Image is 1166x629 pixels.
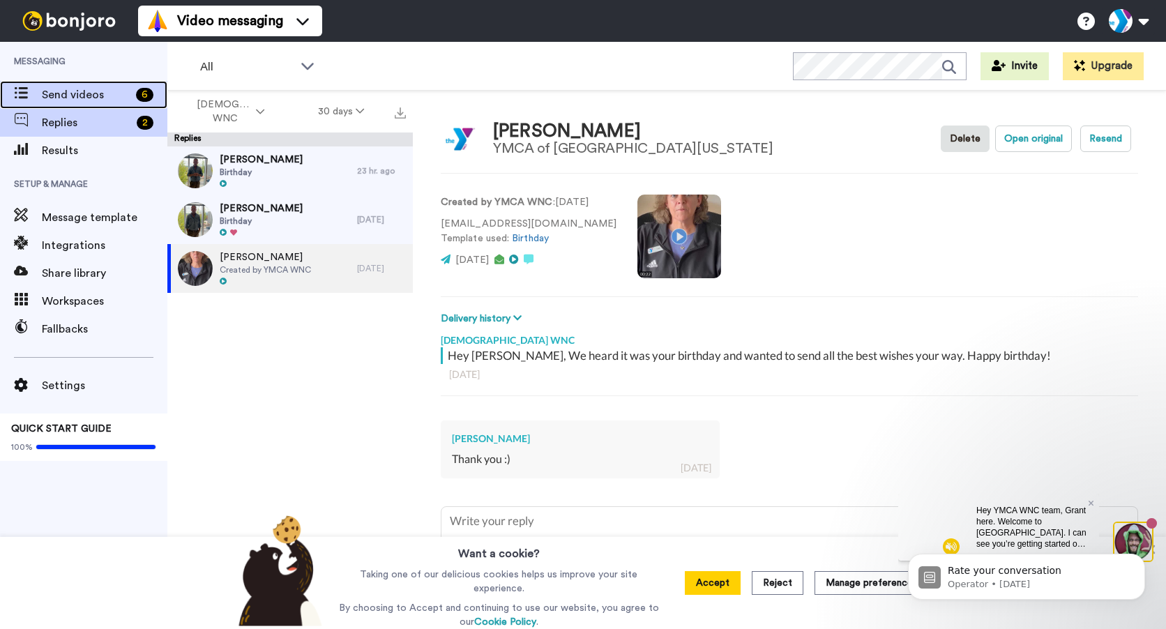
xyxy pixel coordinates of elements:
[335,568,662,596] p: Taking one of our delicious cookies helps us improve your site experience.
[441,326,1138,347] div: [DEMOGRAPHIC_DATA] WNC
[1,3,39,40] img: 3183ab3e-59ed-45f6-af1c-10226f767056-1659068401.jpg
[441,120,479,158] img: Image of Ashley Phillips
[42,265,167,282] span: Share library
[11,424,112,434] span: QUICK START GUIDE
[42,142,167,159] span: Results
[178,153,213,188] img: 46ae923a-b315-4aad-ac6e-f311ed51038a-thumb.jpg
[42,293,167,310] span: Workspaces
[474,617,536,627] a: Cookie Policy
[42,377,167,394] span: Settings
[752,571,803,595] button: Reject
[220,167,303,178] span: Birthday
[226,515,329,626] img: bear-with-cookie.png
[335,601,662,629] p: By choosing to Accept and continuing to use our website, you agree to our .
[220,250,311,264] span: [PERSON_NAME]
[178,251,213,286] img: 7dfddf8d-7694-4bcb-b943-af1fc9a01b29-thumb.jpg
[200,59,294,75] span: All
[167,195,413,244] a: [PERSON_NAME]Birthday[DATE]
[170,92,291,131] button: [DEMOGRAPHIC_DATA] WNC
[493,141,773,156] div: YMCA of [GEOGRAPHIC_DATA][US_STATE]
[458,537,540,562] h3: Want a cookie?
[441,195,616,210] p: : [DATE]
[1080,126,1131,152] button: Resend
[887,524,1166,622] iframe: Intercom notifications message
[493,121,773,142] div: [PERSON_NAME]
[42,86,130,103] span: Send videos
[197,98,253,126] span: [DEMOGRAPHIC_DATA] WNC
[11,441,33,453] span: 100%
[220,202,303,215] span: [PERSON_NAME]
[17,11,121,31] img: bj-logo-header-white.svg
[448,347,1135,364] div: Hey [PERSON_NAME], We heard it was your birthday and wanted to send all the best wishes your way....
[167,146,413,195] a: [PERSON_NAME]Birthday23 hr. ago
[357,165,406,176] div: 23 hr. ago
[441,217,616,246] p: [EMAIL_ADDRESS][DOMAIN_NAME] Template used:
[167,132,413,146] div: Replies
[1063,52,1144,80] button: Upgrade
[452,432,709,446] div: [PERSON_NAME]
[452,451,709,467] div: Thank you :)
[220,153,303,167] span: [PERSON_NAME]
[357,263,406,274] div: [DATE]
[395,107,406,119] img: export.svg
[136,88,153,102] div: 6
[78,12,189,144] span: Hey YMCA WNC team, Grant here. Welcome to [GEOGRAPHIC_DATA]. I can see you’re getting started on ...
[941,126,990,152] button: Delete
[815,571,929,595] button: Manage preferences
[980,52,1049,80] button: Invite
[391,101,410,122] button: Export all results that match these filters now.
[177,11,283,31] span: Video messaging
[995,126,1072,152] button: Open original
[449,367,1130,381] div: [DATE]
[42,209,167,226] span: Message template
[441,311,526,326] button: Delivery history
[220,215,303,227] span: Birthday
[137,116,153,130] div: 2
[685,571,741,595] button: Accept
[167,244,413,293] a: [PERSON_NAME]Created by YMCA WNC[DATE]
[45,45,61,61] img: mute-white.svg
[220,264,311,275] span: Created by YMCA WNC
[291,99,391,124] button: 30 days
[441,197,553,207] strong: Created by YMCA WNC
[42,237,167,254] span: Integrations
[512,234,549,243] a: Birthday
[146,10,169,32] img: vm-color.svg
[357,214,406,225] div: [DATE]
[681,461,711,475] div: [DATE]
[178,202,213,237] img: d605a53d-1f41-4117-8df5-455029abccd8-thumb.jpg
[42,114,131,131] span: Replies
[42,321,167,338] span: Fallbacks
[455,255,489,265] span: [DATE]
